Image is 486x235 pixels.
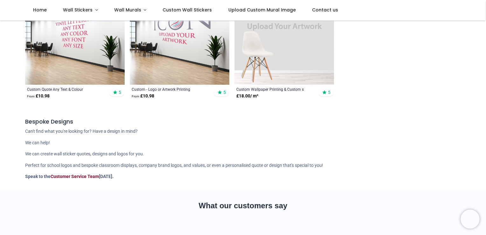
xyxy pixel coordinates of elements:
[33,7,47,13] span: Home
[51,174,99,179] a: Customer Service Team
[163,7,212,13] span: Custom Wall Stickers
[25,174,114,179] strong: Speak to the [DATE].
[132,87,208,92] a: Custom - Logo or Artwork Printing
[236,87,313,92] a: Custom Wallpaper Printing & Custom s
[25,118,461,126] h5: Bespoke Designs
[132,95,139,98] span: From
[25,128,461,135] p: Can't find what you're looking for? Have a design in mind?
[27,87,104,92] a: Custom Quote Any Text & Colour
[119,89,121,95] span: 5
[132,93,154,99] strong: £ 10.98
[228,7,296,13] span: Upload Custom Mural Image
[328,89,330,95] span: 5
[312,7,338,13] span: Contact us
[236,93,258,99] strong: £ 18.00 / m²
[25,200,461,211] h2: What our customers say
[25,151,461,157] p: We can create wall sticker quotes, designs and logos for you.
[63,7,93,13] span: Wall Stickers
[25,140,461,146] p: We can help!
[461,210,480,229] iframe: Brevo live chat
[223,89,226,95] span: 5
[114,7,141,13] span: Wall Murals
[25,162,461,169] p: Perfect for school logos and bespoke classroom displays, company brand logos, and values, or even...
[27,95,35,98] span: From
[27,93,50,99] strong: £ 10.98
